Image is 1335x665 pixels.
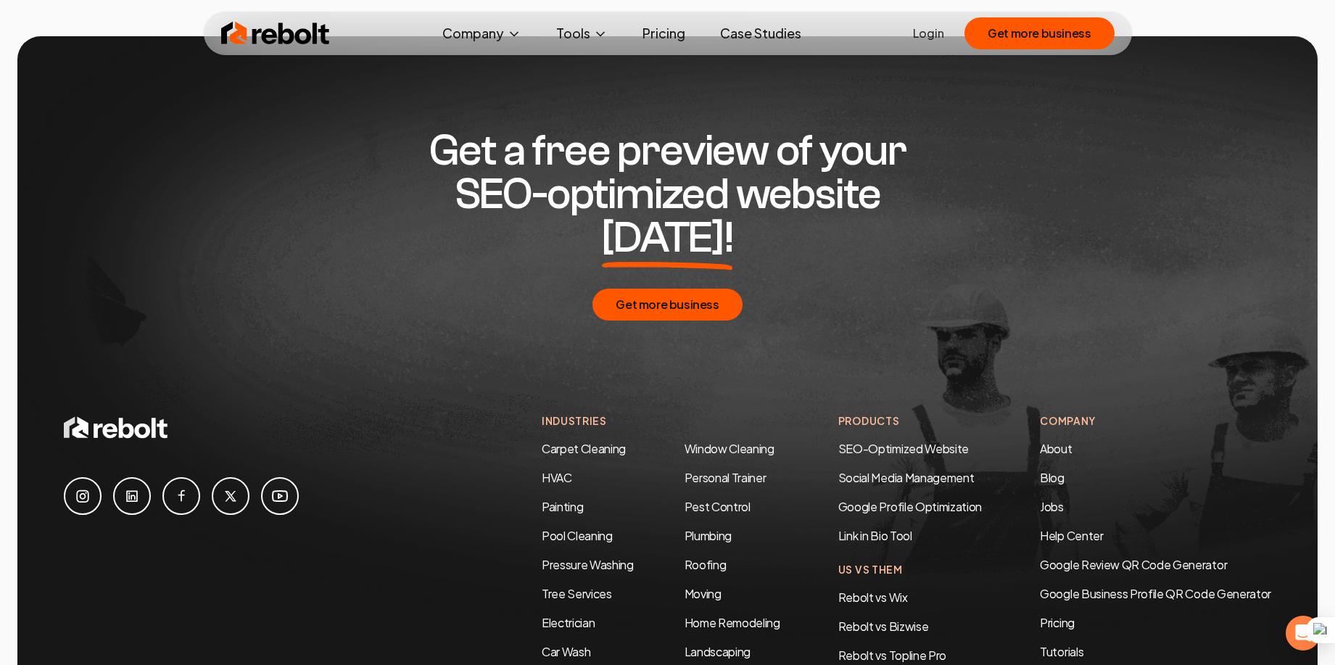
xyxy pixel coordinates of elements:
h4: Industries [542,413,780,429]
a: Help Center [1040,528,1103,543]
span: [DATE]! [602,216,733,260]
a: Link in Bio Tool [838,528,912,543]
a: Roofing [685,557,727,572]
button: Get more business [964,17,1114,49]
a: Google Business Profile QR Code Generator [1040,586,1271,601]
a: Rebolt vs Wix [838,590,908,605]
a: Plumbing [685,528,732,543]
a: Login [913,25,944,42]
a: Google Profile Optimization [838,499,982,514]
a: Pest Control [685,499,751,514]
a: Blog [1040,470,1065,485]
a: Moving [685,586,722,601]
a: Case Studies [708,19,813,48]
a: Jobs [1040,499,1064,514]
h2: Get a free preview of your SEO-optimized website [389,129,946,260]
a: HVAC [542,470,572,485]
a: Rebolt vs Bizwise [838,619,929,634]
a: Home Remodeling [685,615,780,630]
a: Tutorials [1040,643,1271,661]
a: Tree Services [542,586,612,601]
a: Google Review QR Code Generator [1040,557,1227,572]
h4: Us Vs Them [838,562,982,577]
img: Rebolt Logo [221,19,330,48]
a: Car Wash [542,644,590,659]
h4: Company [1040,413,1271,429]
a: Rebolt vs Topline Pro [838,648,946,663]
a: Social Media Management [838,470,975,485]
a: About [1040,441,1072,456]
a: Landscaping [685,644,751,659]
a: Pool Cleaning [542,528,613,543]
a: Pricing [631,19,697,48]
div: Open Intercom Messenger [1286,616,1320,650]
button: Get more business [592,289,742,321]
img: Footer construction [17,36,1318,653]
a: SEO-Optimized Website [838,441,969,456]
a: Personal Trainer [685,470,766,485]
button: Company [431,19,533,48]
a: Painting [542,499,583,514]
a: Pricing [1040,614,1271,632]
a: Pressure Washing [542,557,634,572]
button: Tools [545,19,619,48]
a: Carpet Cleaning [542,441,626,456]
h4: Products [838,413,982,429]
a: Electrician [542,615,595,630]
a: Window Cleaning [685,441,774,456]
